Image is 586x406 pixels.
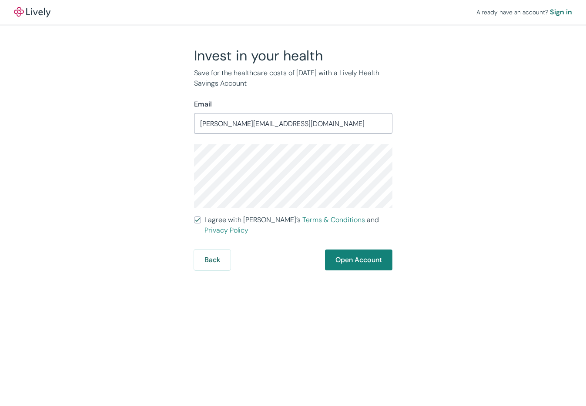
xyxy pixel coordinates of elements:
p: Save for the healthcare costs of [DATE] with a Lively Health Savings Account [194,68,392,89]
div: Already have an account? [476,7,572,17]
a: Privacy Policy [204,226,248,235]
button: Back [194,250,231,270]
a: Terms & Conditions [302,215,365,224]
img: Lively [14,7,50,17]
a: Sign in [550,7,572,17]
span: I agree with [PERSON_NAME]’s and [204,215,392,236]
h2: Invest in your health [194,47,392,64]
a: LivelyLively [14,7,50,17]
button: Open Account [325,250,392,270]
label: Email [194,99,212,110]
